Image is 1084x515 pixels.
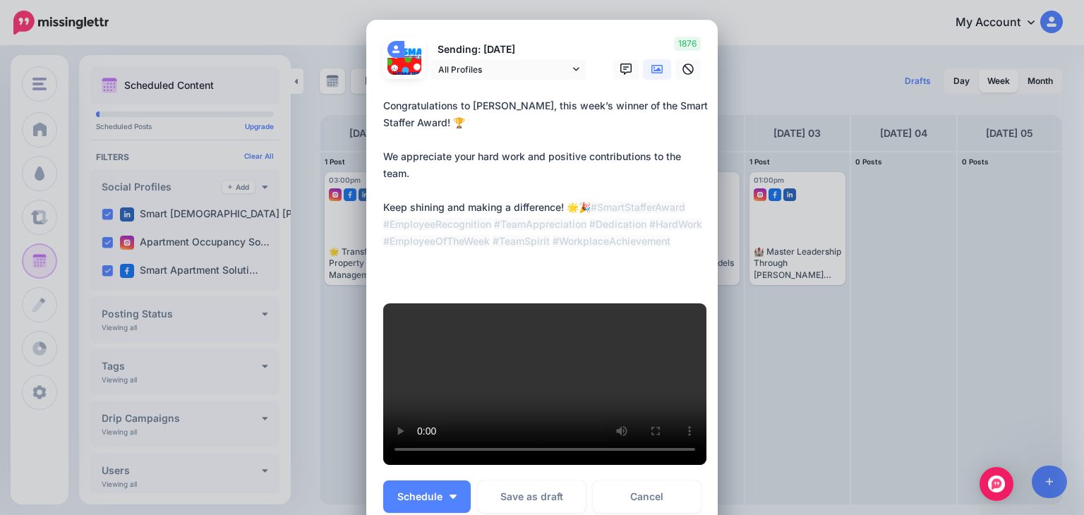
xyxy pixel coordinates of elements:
p: Sending: [DATE] [431,42,586,58]
div: Congratulations to [PERSON_NAME], this week’s winner of the Smart Staffer Award! 🏆 We appreciate ... [383,97,708,267]
img: arrow-down-white.png [450,495,457,499]
a: All Profiles [431,59,586,80]
span: Schedule [397,492,442,502]
img: 162108471_929565637859961_2209139901119392515_n-bsa130695.jpg [387,58,421,92]
button: Schedule [383,480,471,513]
button: Save as draft [478,480,586,513]
a: Cancel [593,480,701,513]
img: 273388243_356788743117728_5079064472810488750_n-bsa130694.png [404,41,421,58]
span: 1876 [674,37,701,51]
span: All Profiles [438,62,570,77]
img: user_default_image.png [387,41,404,58]
div: Open Intercom Messenger [980,467,1013,501]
